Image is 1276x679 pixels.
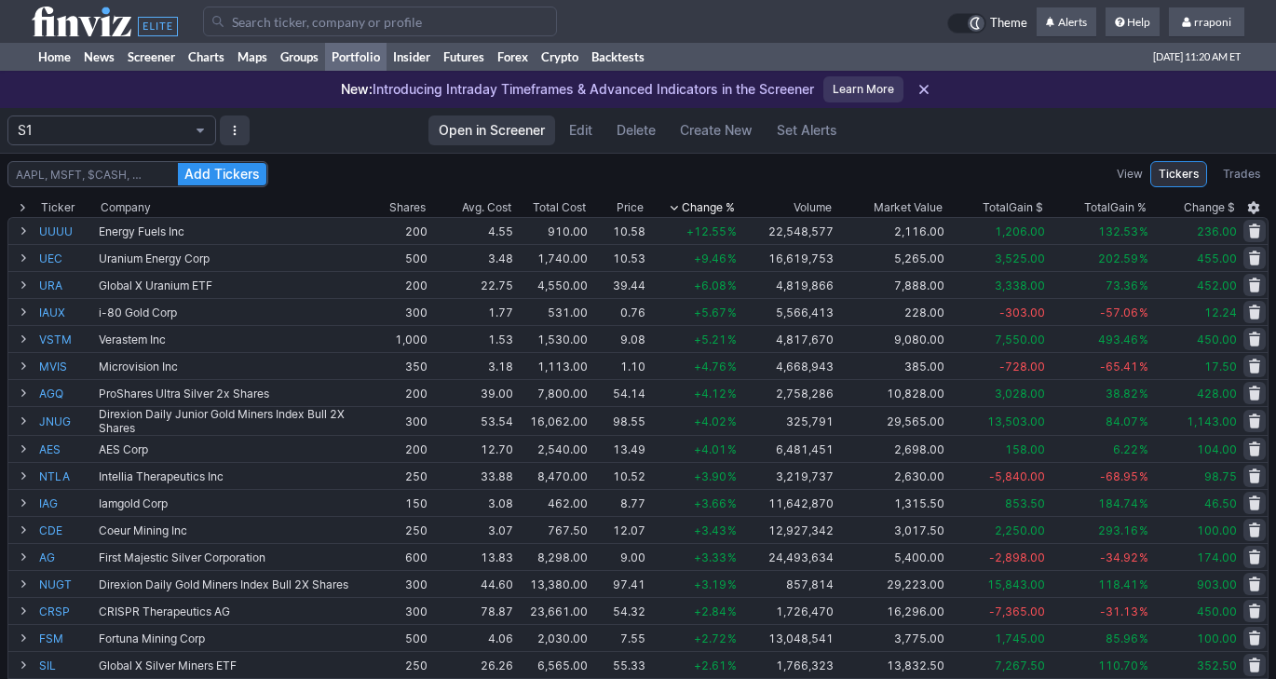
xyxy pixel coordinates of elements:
[437,43,491,71] a: Futures
[32,43,77,71] a: Home
[694,550,726,564] span: +3.33
[429,651,515,678] td: 26.26
[7,115,216,145] button: Portfolio
[694,360,726,373] span: +4.76
[1197,224,1237,238] span: 236.00
[727,496,737,510] span: %
[590,406,647,435] td: 98.55
[535,43,585,71] a: Crypto
[99,659,360,672] div: Global X Silver Miners ETF
[835,217,946,244] td: 2,116.00
[77,43,121,71] a: News
[1100,550,1138,564] span: -34.92
[362,462,429,489] td: 250
[995,659,1045,672] span: 7,267.50
[39,407,95,435] a: JNUG
[1100,604,1138,618] span: -31.13
[995,523,1045,537] span: 2,250.00
[39,326,95,352] a: VSTM
[1197,523,1237,537] span: 100.00
[727,333,737,346] span: %
[835,435,946,462] td: 2,698.00
[182,43,231,71] a: Charts
[835,298,946,325] td: 228.00
[1098,333,1138,346] span: 493.46
[99,306,360,319] div: i-80 Gold Corp
[995,333,1045,346] span: 7,550.00
[794,198,832,217] div: Volume
[617,198,644,217] div: Price
[1197,577,1237,591] span: 903.00
[178,163,266,185] button: Add Tickers
[590,244,647,271] td: 10.53
[694,577,726,591] span: +3.19
[727,414,737,428] span: %
[184,165,260,183] span: Add Tickers
[739,379,835,406] td: 2,758,286
[1098,496,1138,510] span: 184.74
[341,80,814,99] p: Introducing Intraday Timeframes & Advanced Indicators in the Screener
[767,115,848,145] a: Set Alerts
[1197,550,1237,564] span: 174.00
[694,604,726,618] span: +2.84
[1106,414,1138,428] span: 84.07
[515,597,590,624] td: 23,661.00
[429,298,515,325] td: 1.77
[429,379,515,406] td: 39.00
[39,652,95,678] a: SIL
[835,379,946,406] td: 10,828.00
[362,379,429,406] td: 200
[590,489,647,516] td: 8.77
[1098,224,1138,238] span: 132.53
[387,43,437,71] a: Insider
[694,631,726,645] span: +2.72
[987,577,1045,591] span: 15,843.00
[362,217,429,244] td: 200
[362,624,429,651] td: 500
[989,604,1045,618] span: -7,365.00
[1139,469,1148,483] span: %
[1100,306,1138,319] span: -57.06
[99,523,360,537] div: Coeur Mining Inc
[995,278,1045,292] span: 3,338.00
[99,631,360,645] div: Fortuna Mining Corp
[590,570,647,597] td: 97.41
[606,115,666,145] button: Delete
[515,462,590,489] td: 8,470.00
[1139,306,1148,319] span: %
[590,271,647,298] td: 39.44
[231,43,274,71] a: Maps
[590,379,647,406] td: 54.14
[1139,251,1148,265] span: %
[1100,469,1138,483] span: -68.95
[428,115,555,145] a: Open in Screener
[590,624,647,651] td: 7.55
[439,121,545,140] span: Open in Screener
[590,435,647,462] td: 13.49
[1113,442,1138,456] span: 6.22
[1197,278,1237,292] span: 452.00
[727,604,737,618] span: %
[777,121,837,140] span: Set Alerts
[694,659,726,672] span: +2.61
[1139,577,1148,591] span: %
[1139,414,1148,428] span: %
[835,543,946,570] td: 5,400.00
[739,298,835,325] td: 5,566,413
[680,121,753,140] span: Create New
[1139,278,1148,292] span: %
[1139,496,1148,510] span: %
[1184,198,1235,217] span: Change $
[694,496,726,510] span: +3.66
[515,435,590,462] td: 2,540.00
[362,271,429,298] td: 200
[99,224,360,238] div: Energy Fuels Inc
[835,624,946,651] td: 3,775.00
[983,198,1043,217] div: Gain $
[739,462,835,489] td: 3,219,737
[835,406,946,435] td: 29,565.00
[995,251,1045,265] span: 3,525.00
[727,251,737,265] span: %
[99,577,360,591] div: Direxion Daily Gold Miners Index Bull 2X Shares
[1197,251,1237,265] span: 455.00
